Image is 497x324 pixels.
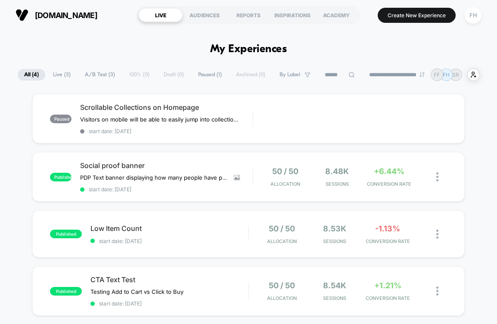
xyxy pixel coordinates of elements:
img: close [436,230,438,239]
img: Visually logo [16,9,28,22]
span: 50 / 50 [269,281,295,290]
button: [DOMAIN_NAME] [13,8,100,22]
div: INSPIRATIONS [270,8,314,22]
div: ACADEMY [314,8,358,22]
div: REPORTS [227,8,270,22]
span: CONVERSION RATE [365,181,413,187]
span: PDP Text banner displaying how many people have purchased an item in the past day [80,174,227,181]
button: FH [462,6,484,24]
span: Low Item Count [90,224,248,233]
span: All ( 4 ) [18,69,45,81]
span: [DOMAIN_NAME] [35,11,97,20]
span: Live ( 3 ) [47,69,77,81]
span: Scrollable Collections on Homepage [80,103,252,112]
img: end [419,72,425,77]
span: -1.13% [375,224,400,233]
p: SR [452,72,459,78]
span: Visitors on mobile will be able to easily jump into collections they're interested in without nee... [80,116,240,123]
span: A/B Test ( 3 ) [78,69,121,81]
p: FH [443,72,450,78]
div: LIVE [139,8,183,22]
span: 8.54k [323,281,346,290]
span: 50 / 50 [269,224,295,233]
img: close [436,287,438,296]
span: CONVERSION RATE [363,238,412,244]
span: Sessions [314,181,361,187]
span: +6.44% [374,167,404,176]
span: +1.21% [374,281,401,290]
span: 8.48k [325,167,349,176]
span: start date: [DATE] [80,186,252,193]
span: start date: [DATE] [90,300,248,307]
span: start date: [DATE] [80,128,252,134]
span: start date: [DATE] [90,238,248,244]
span: Social proof banner [80,161,252,170]
span: Sessions [311,238,359,244]
span: CONVERSION RATE [363,295,412,301]
span: 8.53k [323,224,346,233]
span: Sessions [311,295,359,301]
h1: My Experiences [210,43,287,56]
button: Create New Experience [378,8,456,23]
span: Allocation [267,295,297,301]
span: Paused ( 1 ) [192,69,228,81]
span: Allocation [270,181,300,187]
span: By Label [280,72,300,78]
span: published [50,173,71,181]
span: Allocation [267,238,297,244]
span: Testing Add to Cart vs Click to Buy [90,288,183,295]
span: paused [50,115,71,123]
img: close [436,172,438,181]
span: 50 / 50 [272,167,298,176]
span: published [50,287,82,296]
span: CTA Text Test [90,275,248,284]
span: published [50,230,82,238]
div: AUDIENCES [183,8,227,22]
div: FH [465,7,481,24]
p: FF [434,72,440,78]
